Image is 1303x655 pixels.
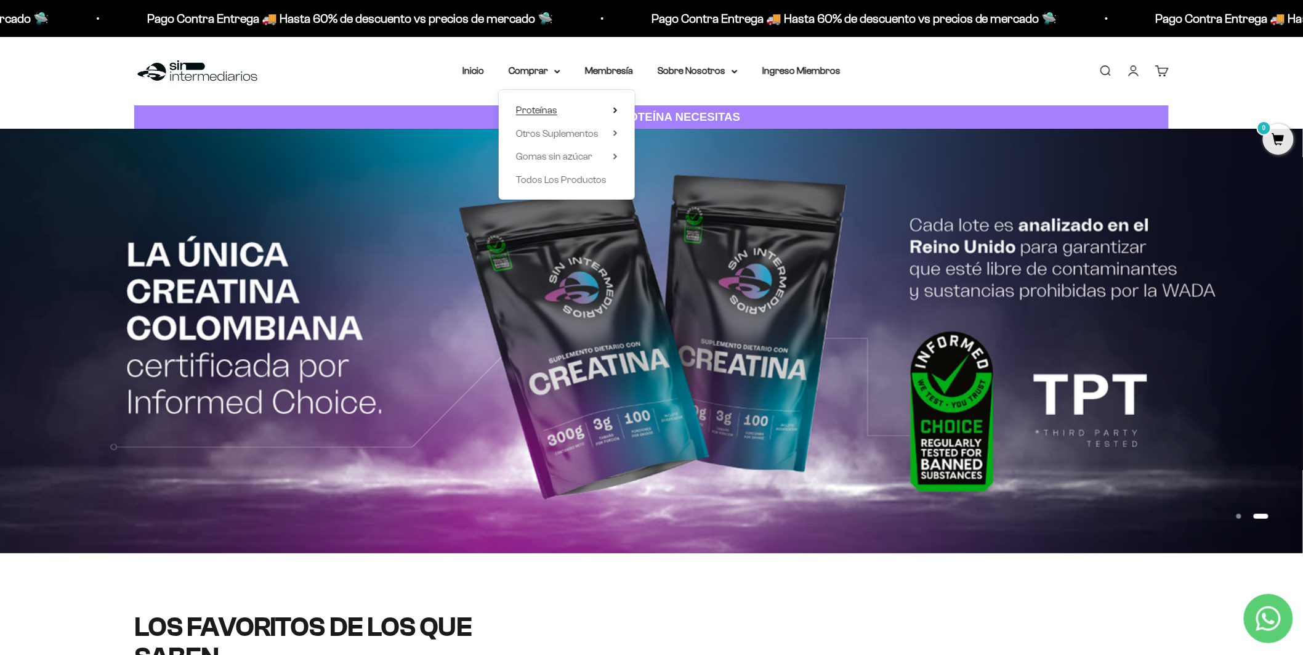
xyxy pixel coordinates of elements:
[658,63,738,79] summary: Sobre Nosotros
[1257,121,1272,136] mark: 0
[143,9,549,28] p: Pago Contra Entrega 🚚 Hasta 60% de descuento vs precios de mercado 🛸
[516,126,618,142] summary: Otros Suplementos
[462,65,484,76] a: Inicio
[516,174,607,185] span: Todos Los Productos
[516,105,557,115] span: Proteínas
[516,172,618,188] a: Todos Los Productos
[134,105,1169,129] a: CUANTA PROTEÍNA NECESITAS
[509,63,560,79] summary: Comprar
[516,151,592,161] span: Gomas sin azúcar
[516,128,599,139] span: Otros Suplementos
[516,102,618,118] summary: Proteínas
[563,110,741,123] strong: CUANTA PROTEÍNA NECESITAS
[1263,134,1294,147] a: 0
[585,65,633,76] a: Membresía
[647,9,1053,28] p: Pago Contra Entrega 🚚 Hasta 60% de descuento vs precios de mercado 🛸
[762,65,841,76] a: Ingreso Miembros
[516,148,618,165] summary: Gomas sin azúcar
